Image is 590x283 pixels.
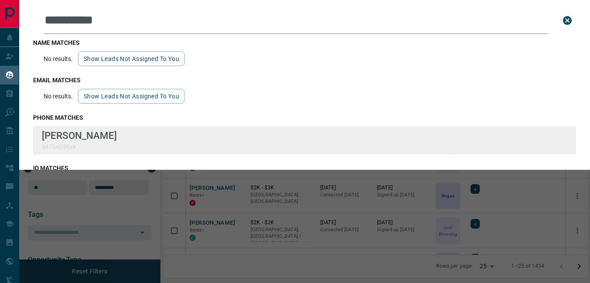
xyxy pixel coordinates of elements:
[44,55,73,62] p: No results.
[33,39,576,46] h3: name matches
[33,114,576,121] h3: phone matches
[78,51,185,66] button: show leads not assigned to you
[33,77,576,84] h3: email matches
[559,12,576,29] button: close search bar
[42,143,117,150] p: 64724896xx
[78,89,185,104] button: show leads not assigned to you
[44,93,73,100] p: No results.
[33,165,576,172] h3: id matches
[42,130,117,141] p: [PERSON_NAME]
